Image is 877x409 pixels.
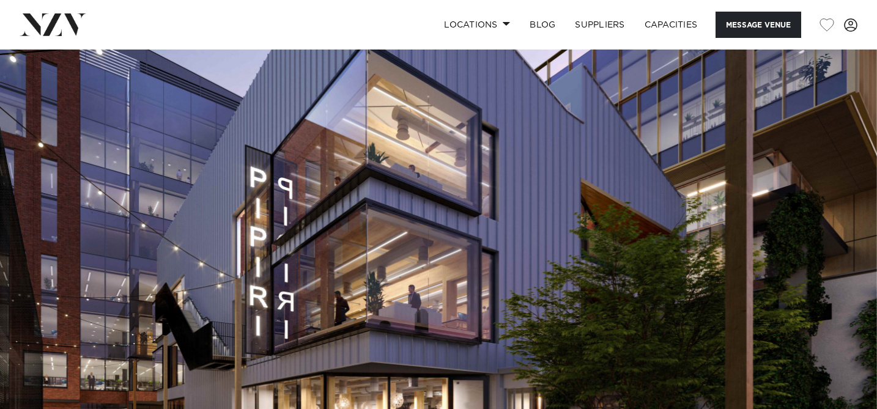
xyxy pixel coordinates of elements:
a: SUPPLIERS [565,12,634,38]
img: nzv-logo.png [20,13,86,35]
a: Capacities [635,12,708,38]
a: BLOG [520,12,565,38]
a: Locations [434,12,520,38]
button: Message Venue [716,12,801,38]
